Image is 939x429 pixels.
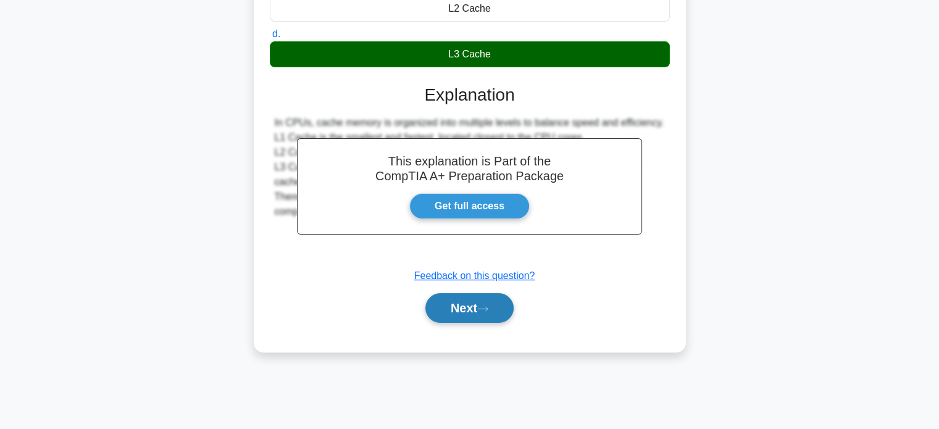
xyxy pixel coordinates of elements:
[272,28,280,39] span: d.
[409,193,530,219] a: Get full access
[414,270,535,281] a: Feedback on this question?
[275,115,665,219] div: In CPUs, cache memory is organized into multiple levels to balance speed and efficiency. L1 Cache...
[425,293,514,323] button: Next
[277,85,662,106] h3: Explanation
[270,41,670,67] div: L3 Cache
